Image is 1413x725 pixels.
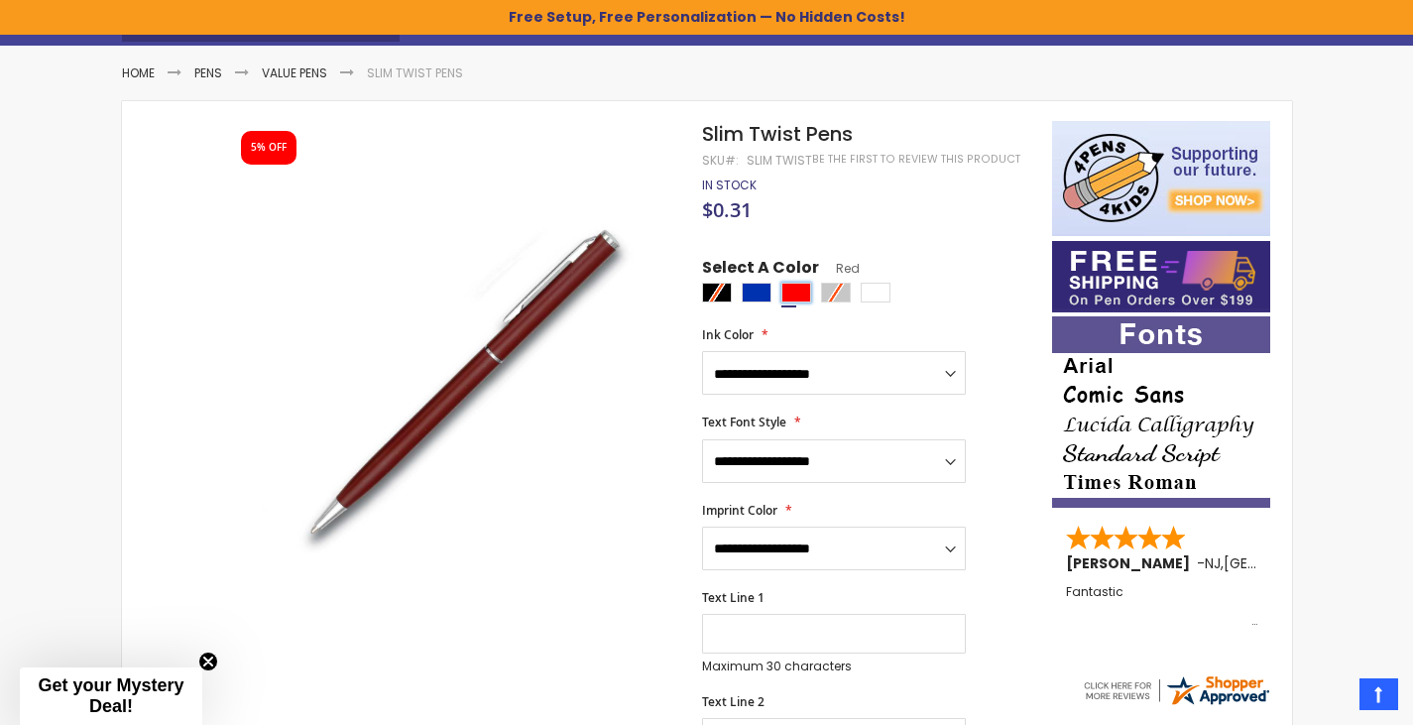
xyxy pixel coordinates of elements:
[251,141,287,155] div: 5% OFF
[222,150,675,603] img: slim_twist_side_red_1.jpeg
[38,675,183,716] span: Get your Mystery Deal!
[861,283,890,302] div: White
[122,64,155,81] a: Home
[262,64,327,81] a: Value Pens
[702,196,752,223] span: $0.31
[702,693,765,710] span: Text Line 2
[1224,553,1369,573] span: [GEOGRAPHIC_DATA]
[747,153,812,169] div: Slim Twist
[742,283,771,302] div: Blue
[1205,553,1221,573] span: NJ
[1052,121,1270,236] img: 4pens 4 kids
[702,178,757,193] div: Availability
[702,177,757,193] span: In stock
[367,65,463,81] li: Slim Twist Pens
[702,152,739,169] strong: SKU
[702,589,765,606] span: Text Line 1
[1081,695,1271,712] a: 4pens.com certificate URL
[702,120,853,148] span: Slim Twist Pens
[781,283,811,302] div: Red
[1081,672,1271,708] img: 4pens.com widget logo
[702,414,786,430] span: Text Font Style
[812,152,1020,167] a: Be the first to review this product
[1359,678,1398,710] a: Top
[198,652,218,671] button: Close teaser
[1066,553,1197,573] span: [PERSON_NAME]
[702,502,777,519] span: Imprint Color
[1052,316,1270,508] img: font-personalization-examples
[1066,585,1258,628] div: Fantastic
[819,260,860,277] span: Red
[194,64,222,81] a: Pens
[1052,241,1270,312] img: Free shipping on orders over $199
[702,659,966,674] p: Maximum 30 characters
[702,257,819,284] span: Select A Color
[702,326,754,343] span: Ink Color
[20,667,202,725] div: Get your Mystery Deal!Close teaser
[1197,553,1369,573] span: - ,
